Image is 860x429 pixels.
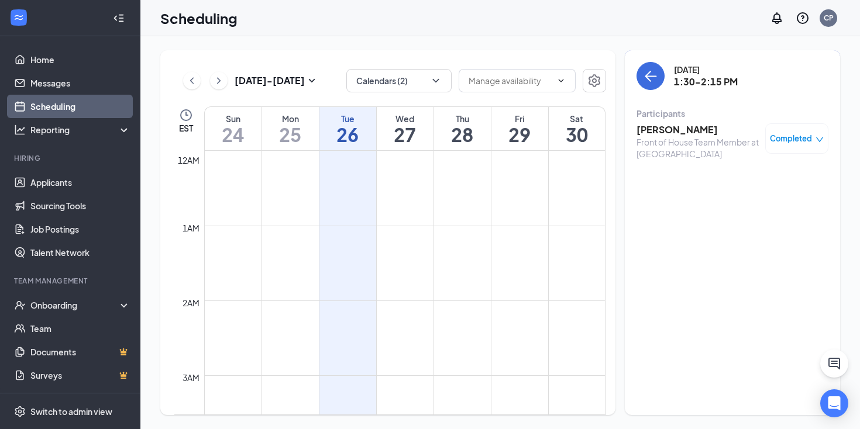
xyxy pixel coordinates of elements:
button: ChevronRight [210,72,228,89]
svg: UserCheck [14,299,26,311]
svg: WorkstreamLogo [13,12,25,23]
svg: Clock [179,108,193,122]
h1: 26 [319,124,376,144]
h1: 24 [205,124,262,144]
svg: Collapse [113,12,125,24]
svg: Settings [14,406,26,417]
h1: Scheduling [160,8,238,28]
a: August 26, 2025 [319,107,376,150]
svg: ChevronLeft [186,74,198,88]
h3: [DATE] - [DATE] [235,74,305,87]
h1: 28 [434,124,491,144]
svg: ChevronRight [213,74,225,88]
div: Participants [637,108,828,119]
div: CP [824,13,834,23]
a: Talent Network [30,241,130,264]
a: Team [30,317,130,340]
span: down [816,136,824,144]
div: Wed [377,113,434,124]
div: 1am [180,222,202,234]
div: Fri [491,113,548,124]
svg: Settings [587,74,601,88]
div: Team Management [14,276,128,286]
div: Tue [319,113,376,124]
div: 12am [176,154,202,167]
button: Calendars (2)ChevronDown [346,69,452,92]
a: Home [30,48,130,71]
svg: Analysis [14,124,26,136]
input: Manage availability [469,74,552,87]
div: Onboarding [30,299,121,311]
div: Sat [549,113,606,124]
div: Reporting [30,124,131,136]
a: Applicants [30,171,130,194]
svg: QuestionInfo [796,11,810,25]
button: ChevronLeft [183,72,201,89]
h3: 1:30-2:15 PM [674,75,738,88]
div: 2am [180,296,202,309]
h3: [PERSON_NAME] [637,123,759,136]
span: Completed [770,133,812,144]
div: 3am [180,371,202,384]
a: August 25, 2025 [262,107,319,150]
span: EST [179,122,193,134]
div: Mon [262,113,319,124]
svg: ArrowLeft [644,69,658,83]
div: Sun [205,113,262,124]
button: Settings [583,69,606,92]
a: Scheduling [30,95,130,118]
a: August 30, 2025 [549,107,606,150]
div: Switch to admin view [30,406,112,417]
button: back-button [637,62,665,90]
a: August 28, 2025 [434,107,491,150]
button: ChatActive [820,350,848,378]
svg: ChatActive [827,357,841,371]
h1: 25 [262,124,319,144]
svg: Notifications [770,11,784,25]
a: Job Postings [30,217,130,241]
a: Messages [30,71,130,95]
h1: 30 [549,124,606,144]
svg: SmallChevronDown [305,74,319,88]
a: DocumentsCrown [30,340,130,364]
h1: 27 [377,124,434,144]
a: SurveysCrown [30,364,130,387]
svg: ChevronDown [556,76,566,85]
a: August 29, 2025 [491,107,548,150]
div: Open Intercom Messenger [820,389,848,417]
a: Sourcing Tools [30,194,130,217]
div: Thu [434,113,491,124]
svg: ChevronDown [430,75,442,87]
div: [DATE] [674,64,738,75]
div: Front of House Team Member at [GEOGRAPHIC_DATA] [637,136,759,160]
a: August 24, 2025 [205,107,262,150]
a: August 27, 2025 [377,107,434,150]
h1: 29 [491,124,548,144]
div: Hiring [14,153,128,163]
